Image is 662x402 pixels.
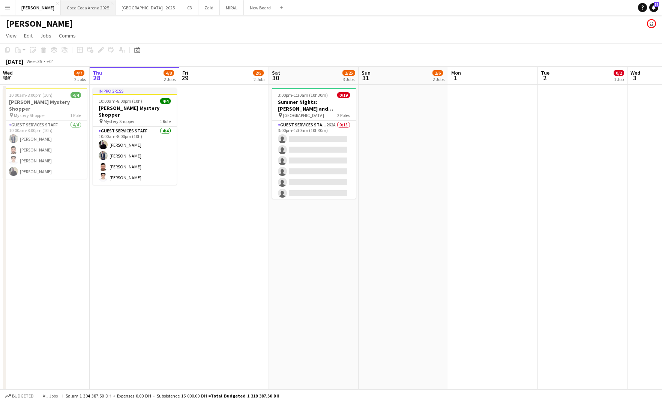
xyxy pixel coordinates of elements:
span: 0/2 [614,70,624,76]
span: Wed [630,69,640,76]
span: 1 Role [160,118,171,124]
button: MIRAL [220,0,244,15]
span: Total Budgeted 1 319 387.50 DH [211,393,279,399]
button: Budgeted [4,392,35,400]
span: 30 [271,73,280,82]
span: Edit [24,32,33,39]
app-user-avatar: Kate Oliveros [647,19,656,28]
span: Thu [93,69,102,76]
div: Salary 1 304 387.50 DH + Expenses 0.00 DH + Subsistence 15 000.00 DH = [66,393,279,399]
span: Mon [451,69,461,76]
button: [GEOGRAPHIC_DATA] - 2025 [116,0,181,15]
a: 57 [649,3,658,12]
app-card-role: Guest Services Staff4/410:00am-8:00pm (10h)[PERSON_NAME][PERSON_NAME][PERSON_NAME][PERSON_NAME] [3,121,87,179]
button: [PERSON_NAME] [15,0,61,15]
div: In progress [93,88,177,94]
h3: [PERSON_NAME] Mystery Shopper [3,99,87,112]
span: 0/19 [337,92,350,98]
span: 10:00am-8:00pm (10h) [99,98,142,104]
span: 1 [450,73,461,82]
span: Fri [182,69,188,76]
div: 2 Jobs [433,76,444,82]
span: 2 [540,73,549,82]
div: 2 Jobs [74,76,86,82]
span: [GEOGRAPHIC_DATA] [283,112,324,118]
span: View [6,32,17,39]
span: 4/4 [71,92,81,98]
span: 3 [629,73,640,82]
span: 31 [360,73,371,82]
span: 4/4 [160,98,171,104]
div: +04 [47,58,54,64]
button: Zaid [198,0,220,15]
span: 2/6 [432,70,443,76]
span: 2/25 [342,70,355,76]
span: 2/5 [253,70,264,76]
span: 4/8 [164,70,174,76]
span: 2 Roles [337,112,350,118]
span: Jobs [40,32,51,39]
span: 10:00am-8:00pm (10h) [9,92,53,98]
a: Jobs [37,31,54,40]
span: 3:00pm-1:30am (10h30m) (Sun) [278,92,337,98]
span: Week 35 [25,58,44,64]
span: Sat [272,69,280,76]
button: New Board [244,0,277,15]
div: [DATE] [6,58,23,65]
div: 1 Job [614,76,624,82]
span: 29 [181,73,188,82]
app-job-card: 3:00pm-1:30am (10h30m) (Sun)0/19Summer Nights: [PERSON_NAME] and [PERSON_NAME] [GEOGRAPHIC_DATA]2... [272,88,356,199]
span: 1 Role [70,112,81,118]
span: Sun [362,69,371,76]
span: 4/7 [74,70,84,76]
app-job-card: 10:00am-8:00pm (10h)4/4[PERSON_NAME] Mystery Shopper Mystery Shopper1 RoleGuest Services Staff4/4... [3,88,87,179]
a: Comms [56,31,79,40]
button: C3 [181,0,198,15]
div: 3 Jobs [343,76,355,82]
span: Wed [3,69,13,76]
a: View [3,31,20,40]
span: All jobs [41,393,59,399]
h3: Summer Nights: [PERSON_NAME] and [PERSON_NAME] [272,99,356,112]
span: Comms [59,32,76,39]
app-card-role: Guest Services Staff4/410:00am-8:00pm (10h)[PERSON_NAME][PERSON_NAME][PERSON_NAME][PERSON_NAME] [93,127,177,185]
h3: [PERSON_NAME] Mystery Shopper [93,105,177,118]
span: Mystery Shopper [14,112,45,118]
span: Mystery Shopper [104,118,135,124]
a: Edit [21,31,36,40]
span: 27 [2,73,13,82]
span: Budgeted [12,393,34,399]
span: 28 [92,73,102,82]
span: 57 [654,2,659,7]
div: 2 Jobs [164,76,176,82]
div: 2 Jobs [254,76,265,82]
button: Coca Coca Arena 2025 [61,0,116,15]
app-card-role: Guest Services Staff262A0/153:00pm-1:30am (10h30m) [272,121,356,298]
app-job-card: In progress10:00am-8:00pm (10h)4/4[PERSON_NAME] Mystery Shopper Mystery Shopper1 RoleGuest Servic... [93,88,177,185]
h1: [PERSON_NAME] [6,18,73,29]
span: Tue [541,69,549,76]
